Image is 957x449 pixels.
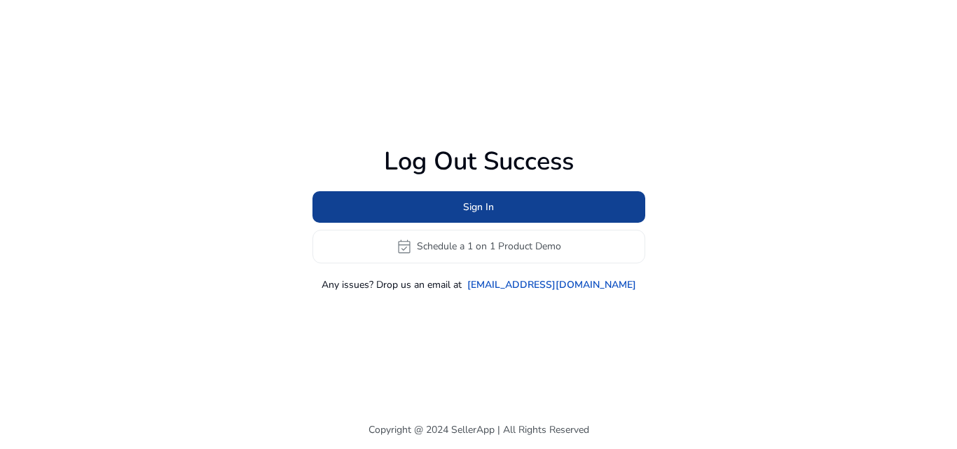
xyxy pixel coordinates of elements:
button: Sign In [312,191,645,223]
a: [EMAIL_ADDRESS][DOMAIN_NAME] [467,277,636,292]
p: Any issues? Drop us an email at [322,277,462,292]
button: event_availableSchedule a 1 on 1 Product Demo [312,230,645,263]
h1: Log Out Success [312,146,645,177]
span: Sign In [463,200,494,214]
span: event_available [396,238,413,255]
